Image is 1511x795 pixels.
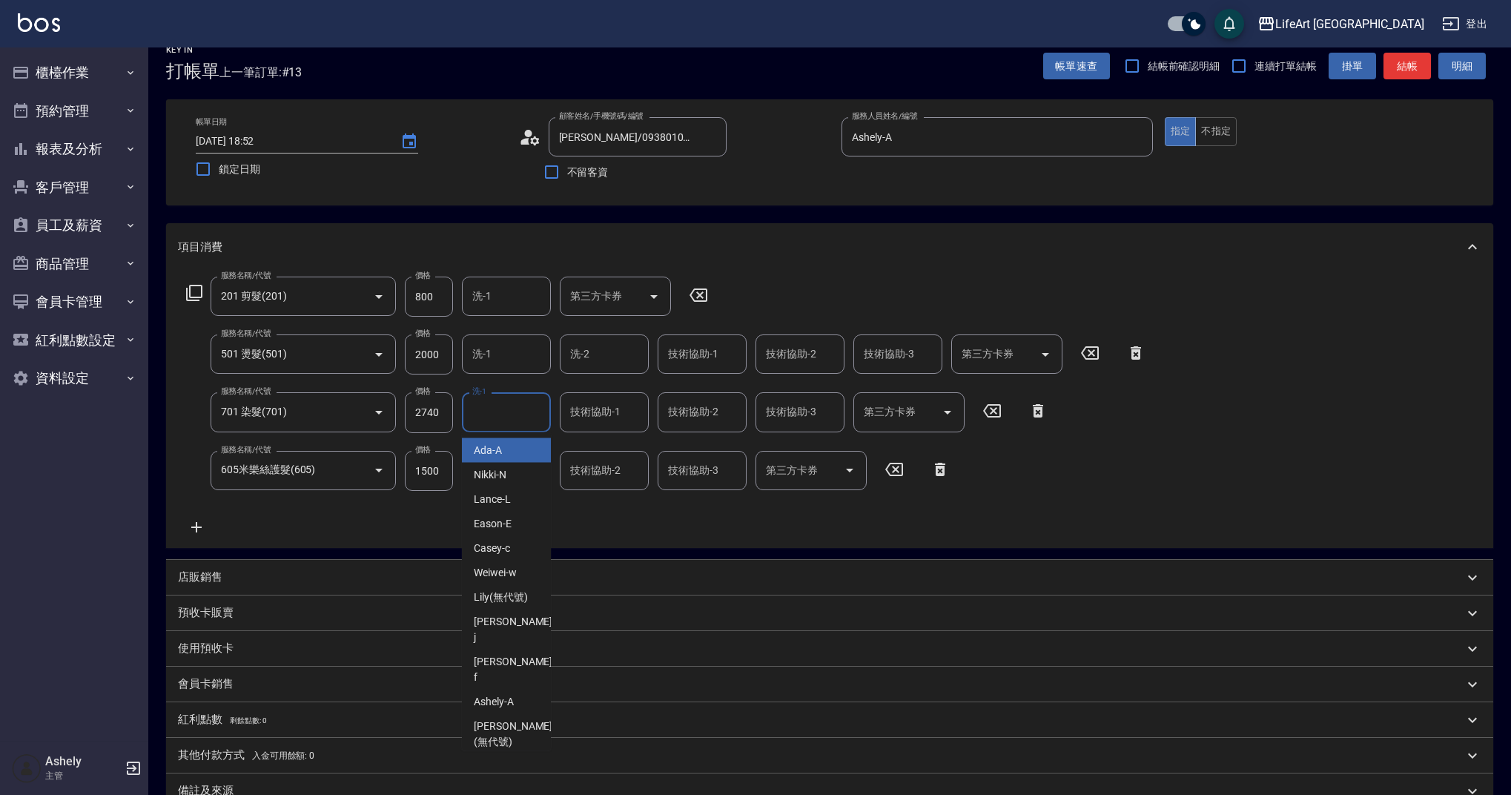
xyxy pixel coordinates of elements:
[45,769,121,782] p: 主管
[6,245,142,283] button: 商品管理
[1438,53,1486,80] button: 明細
[367,343,391,366] button: Open
[178,240,222,255] p: 項目消費
[166,45,219,55] h2: Key In
[178,641,234,656] p: 使用預收卡
[230,716,267,725] span: 剩餘點數: 0
[166,738,1493,773] div: 其他付款方式入金可用餘額: 0
[474,467,506,483] span: Nikki -N
[1275,15,1424,33] div: LifeArt [GEOGRAPHIC_DATA]
[567,165,609,180] span: 不留客資
[391,124,427,159] button: Choose date, selected date is 2025-09-14
[367,458,391,482] button: Open
[1034,343,1057,366] button: Open
[221,444,271,455] label: 服務名稱/代號
[474,541,510,556] span: Casey -c
[474,443,502,458] span: Ada -A
[474,565,517,581] span: Weiwei -w
[1214,9,1244,39] button: save
[166,596,1493,631] div: 預收卡販賣
[166,61,219,82] h3: 打帳單
[166,667,1493,702] div: 會員卡銷售
[1254,59,1317,74] span: 連續打單結帳
[415,444,431,455] label: 價格
[18,13,60,32] img: Logo
[474,492,511,507] span: Lance -L
[6,53,142,92] button: 櫃檯作業
[221,270,271,281] label: 服務名稱/代號
[415,386,431,397] label: 價格
[6,92,142,131] button: 預約管理
[1436,10,1493,38] button: 登出
[178,570,222,585] p: 店販銷售
[1252,9,1430,39] button: LifeArt [GEOGRAPHIC_DATA]
[196,129,386,154] input: YYYY/MM/DD hh:mm
[6,359,142,397] button: 資料設定
[196,116,227,128] label: 帳單日期
[166,631,1493,667] div: 使用預收卡
[178,676,234,692] p: 會員卡銷售
[415,270,431,281] label: 價格
[1165,117,1197,146] button: 指定
[252,751,315,761] span: 入金可用餘額: 0
[474,590,528,605] span: Lily (無代號)
[45,754,121,769] h5: Ashely
[642,285,666,309] button: Open
[6,321,142,360] button: 紅利點數設定
[6,206,142,245] button: 員工及薪資
[221,386,271,397] label: 服務名稱/代號
[6,130,142,168] button: 報表及分析
[1329,53,1376,80] button: 掛單
[367,400,391,424] button: Open
[1383,53,1431,80] button: 結帳
[6,168,142,207] button: 客戶管理
[852,110,917,122] label: 服務人員姓名/編號
[219,63,302,82] span: 上一筆訂單:#13
[12,753,42,783] img: Person
[474,614,555,645] span: [PERSON_NAME] -j
[474,719,552,750] span: [PERSON_NAME] (無代號)
[367,285,391,309] button: Open
[415,328,431,339] label: 價格
[178,748,314,764] p: 其他付款方式
[166,560,1493,596] div: 店販銷售
[221,328,271,339] label: 服務名稱/代號
[838,458,862,482] button: Open
[1195,117,1237,146] button: 不指定
[6,283,142,321] button: 會員卡管理
[178,605,234,621] p: 預收卡販賣
[472,386,486,397] label: 洗-1
[1148,59,1220,74] span: 結帳前確認明細
[166,223,1493,271] div: 項目消費
[474,654,555,685] span: [PERSON_NAME] -f
[219,162,260,177] span: 鎖定日期
[1043,53,1110,80] button: 帳單速查
[474,694,514,710] span: Ashely -A
[474,516,512,532] span: Eason -E
[936,400,959,424] button: Open
[178,712,266,728] p: 紅利點數
[559,110,644,122] label: 顧客姓名/手機號碼/編號
[166,702,1493,738] div: 紅利點數剩餘點數: 0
